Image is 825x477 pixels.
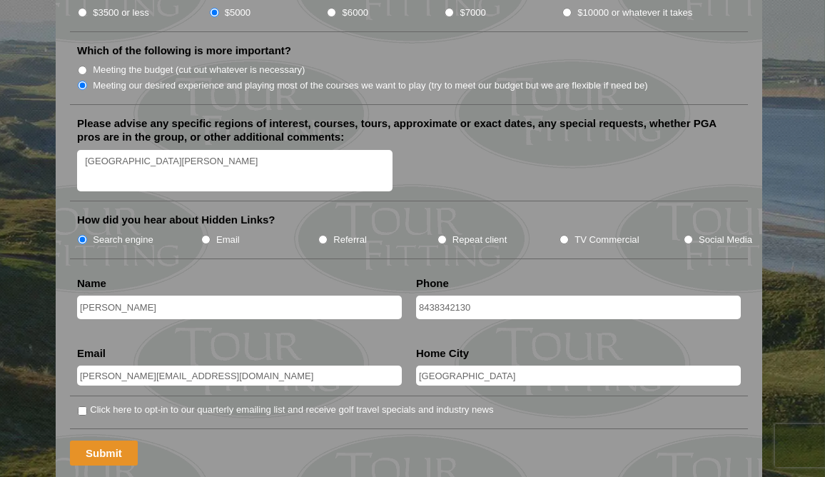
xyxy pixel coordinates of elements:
[90,403,493,417] label: Click here to opt-in to our quarterly emailing list and receive golf travel specials and industry...
[93,6,149,20] label: $3500 or less
[452,233,507,247] label: Repeat client
[575,233,639,247] label: TV Commercial
[77,213,275,227] label: How did you hear about Hidden Links?
[460,6,485,20] label: $7000
[77,276,106,291] label: Name
[699,233,752,247] label: Social Media
[77,346,106,361] label: Email
[216,233,240,247] label: Email
[343,6,368,20] label: $6000
[225,6,250,20] label: $5000
[93,79,648,93] label: Meeting our desired experience and playing most of the courses we want to play (try to meet our b...
[577,6,692,20] label: $10000 or whatever it takes
[93,233,153,247] label: Search engine
[416,346,469,361] label: Home City
[333,233,367,247] label: Referral
[416,276,449,291] label: Phone
[77,116,741,144] label: Please advise any specific regions of interest, courses, tours, approximate or exact dates, any s...
[93,63,305,77] label: Meeting the budget (cut out whatever is necessary)
[70,441,138,466] input: Submit
[77,44,291,58] label: Which of the following is more important?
